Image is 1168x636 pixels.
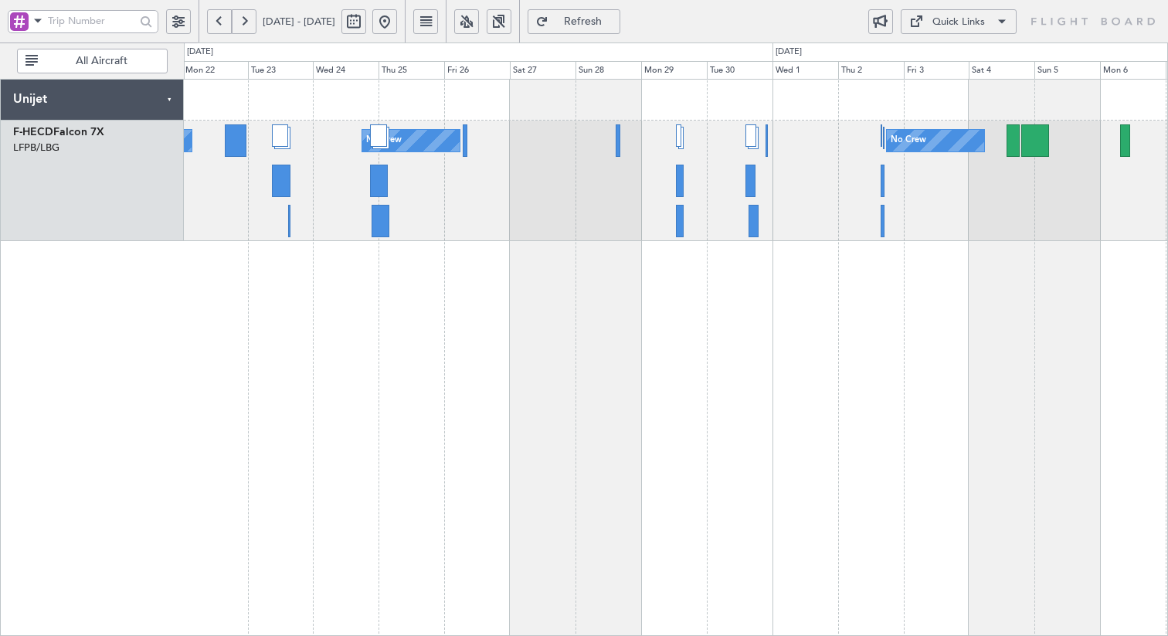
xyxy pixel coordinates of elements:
[366,129,402,152] div: No Crew
[901,9,1017,34] button: Quick Links
[932,15,985,30] div: Quick Links
[891,129,926,152] div: No Crew
[41,56,162,66] span: All Aircraft
[552,16,615,27] span: Refresh
[13,127,53,138] span: F-HECD
[510,61,576,80] div: Sat 27
[1034,61,1100,80] div: Sun 5
[17,49,168,73] button: All Aircraft
[13,127,104,138] a: F-HECDFalcon 7X
[187,46,213,59] div: [DATE]
[776,46,802,59] div: [DATE]
[576,61,641,80] div: Sun 28
[248,61,314,80] div: Tue 23
[772,61,838,80] div: Wed 1
[444,61,510,80] div: Fri 26
[263,15,335,29] span: [DATE] - [DATE]
[48,9,135,32] input: Trip Number
[707,61,772,80] div: Tue 30
[969,61,1034,80] div: Sat 4
[904,61,969,80] div: Fri 3
[313,61,379,80] div: Wed 24
[528,9,620,34] button: Refresh
[838,61,904,80] div: Thu 2
[1100,61,1166,80] div: Mon 6
[13,141,59,155] a: LFPB/LBG
[182,61,248,80] div: Mon 22
[641,61,707,80] div: Mon 29
[379,61,444,80] div: Thu 25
